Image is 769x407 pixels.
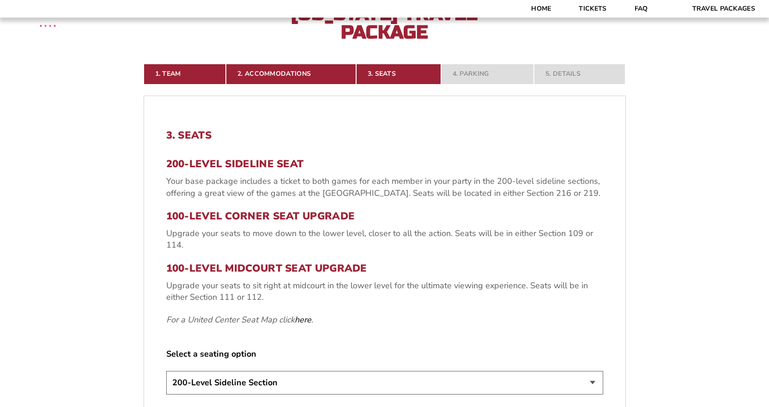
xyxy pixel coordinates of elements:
[166,158,603,170] h3: 200-Level Sideline Seat
[226,64,356,84] a: 2. Accommodations
[166,228,603,251] p: Upgrade your seats to move down to the lower level, closer to all the action. Seats will be in ei...
[166,348,603,360] label: Select a seating option
[166,314,313,325] em: For a United Center Seat Map click .
[166,210,603,222] h3: 100-Level Corner Seat Upgrade
[166,262,603,274] h3: 100-Level Midcourt Seat Upgrade
[283,5,486,42] h2: [US_STATE] Travel Package
[166,176,603,199] p: Your base package includes a ticket to both games for each member in your party in the 200-level ...
[166,280,603,303] p: Upgrade your seats to sit right at midcourt in the lower level for the ultimate viewing experienc...
[166,129,603,141] h2: 3. Seats
[144,64,226,84] a: 1. Team
[295,314,311,326] a: here
[28,5,68,45] img: CBS Sports Thanksgiving Classic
